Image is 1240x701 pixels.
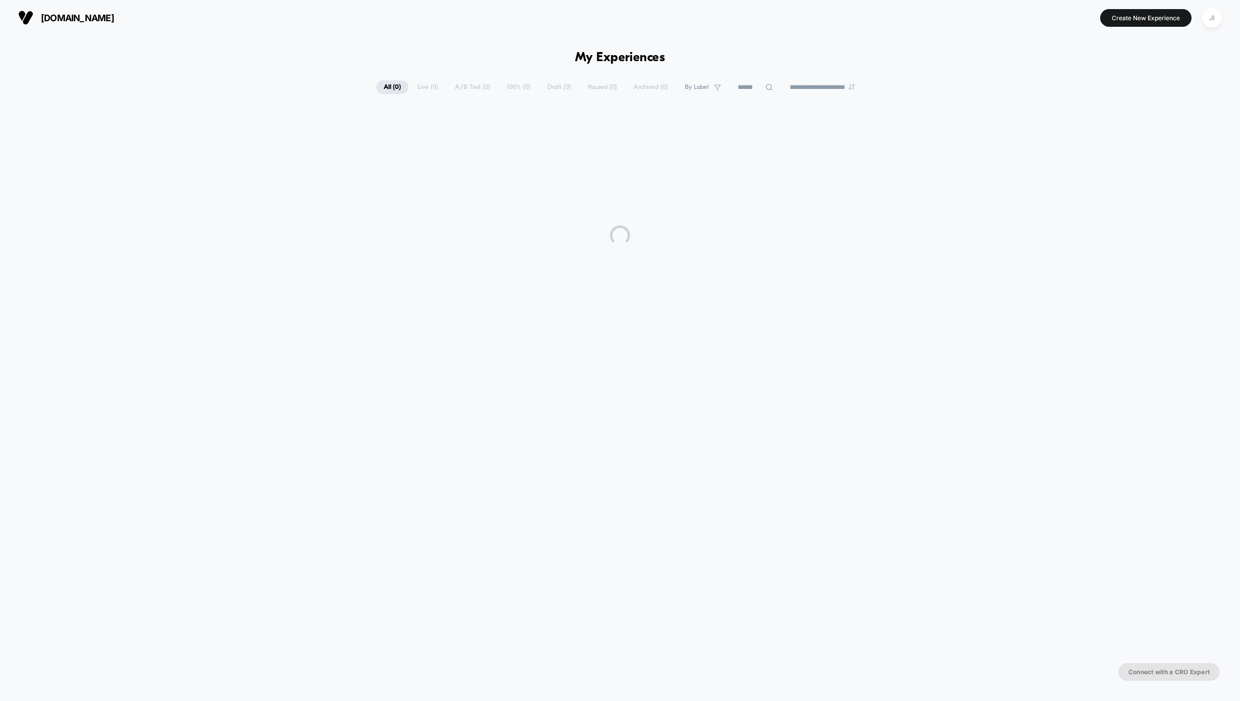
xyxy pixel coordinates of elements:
span: By Label [685,83,709,91]
button: Create New Experience [1100,9,1192,27]
img: Visually logo [18,10,33,25]
button: Connect with a CRO Expert [1118,663,1220,681]
span: All ( 0 ) [376,80,408,94]
div: JI [1202,8,1222,28]
span: [DOMAIN_NAME] [41,13,114,23]
h1: My Experiences [575,51,665,65]
img: end [849,84,855,90]
button: JI [1199,8,1225,28]
button: [DOMAIN_NAME] [15,10,117,26]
